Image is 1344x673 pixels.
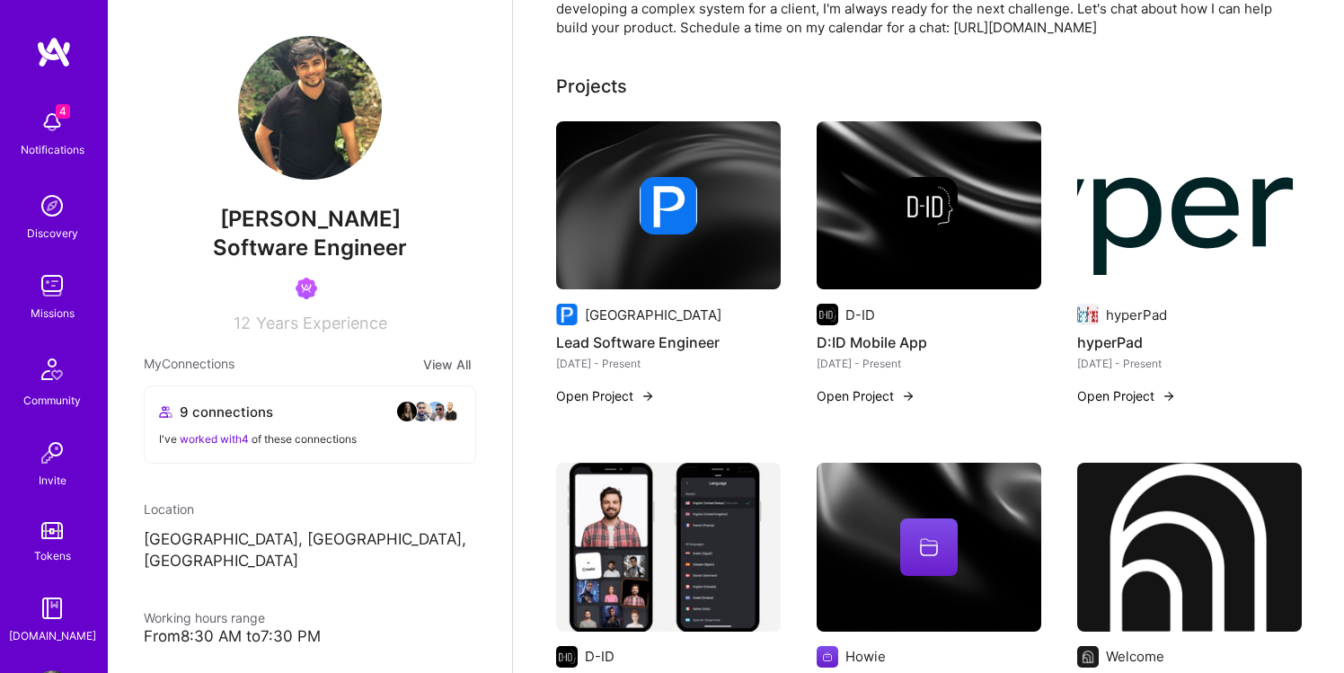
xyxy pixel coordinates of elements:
[31,348,74,391] img: Community
[238,36,382,180] img: User Avatar
[556,386,655,405] button: Open Project
[180,403,273,421] span: 9 connections
[1077,304,1099,325] img: Company logo
[640,177,697,235] img: Company logo
[556,646,578,668] img: Company logo
[144,500,476,518] div: Location
[144,354,234,375] span: My Connections
[1162,389,1176,403] img: arrow-right
[9,626,96,645] div: [DOMAIN_NAME]
[817,304,838,325] img: Company logo
[159,429,461,448] div: I've of these connections
[556,304,578,325] img: Company logo
[213,235,407,261] span: Software Engineer
[56,104,70,119] span: 4
[34,188,70,224] img: discovery
[144,610,265,625] span: Working hours range
[845,647,886,666] div: Howie
[900,177,958,235] img: Company logo
[31,304,75,323] div: Missions
[21,140,84,159] div: Notifications
[556,121,781,290] img: cover
[1106,647,1164,666] div: Welcome
[36,36,72,68] img: logo
[1077,354,1302,373] div: [DATE] - Present
[1077,386,1176,405] button: Open Project
[23,391,81,410] div: Community
[901,389,915,403] img: arrow-right
[234,314,251,332] span: 12
[144,385,476,464] button: 9 connectionsavataravataravataravatarI've worked with4 of these connections
[585,647,615,666] div: D-ID
[34,435,70,471] img: Invite
[144,627,476,646] div: From 8:30 AM to 7:30 PM
[585,306,721,324] div: [GEOGRAPHIC_DATA]
[1077,331,1302,354] h4: hyperPad
[641,389,655,403] img: arrow-right
[296,278,317,299] img: Been on Mission
[1106,306,1167,324] div: hyperPad
[159,405,172,419] i: icon Collaborator
[39,471,66,490] div: Invite
[144,529,476,572] p: [GEOGRAPHIC_DATA], [GEOGRAPHIC_DATA], [GEOGRAPHIC_DATA]
[41,522,63,539] img: tokens
[418,354,476,375] button: View All
[556,73,627,100] div: Projects
[425,401,447,422] img: avatar
[256,314,387,332] span: Years Experience
[1077,121,1302,290] img: hyperPad
[817,331,1041,354] h4: D:ID Mobile App
[845,306,875,324] div: D-ID
[34,546,71,565] div: Tokens
[556,463,781,632] img: D-ID Mobile Studio App
[817,354,1041,373] div: [DATE] - Present
[817,386,915,405] button: Open Project
[1077,463,1302,632] img: Experience Welcome
[411,401,432,422] img: avatar
[396,401,418,422] img: avatar
[439,401,461,422] img: avatar
[27,224,78,243] div: Discovery
[817,121,1041,290] img: cover
[144,206,476,233] span: [PERSON_NAME]
[34,590,70,626] img: guide book
[34,268,70,304] img: teamwork
[1077,646,1099,668] img: Company logo
[817,463,1041,632] img: cover
[180,432,249,446] span: worked with 4
[556,331,781,354] h4: Lead Software Engineer
[817,646,838,668] img: Company logo
[34,104,70,140] img: bell
[556,354,781,373] div: [DATE] - Present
